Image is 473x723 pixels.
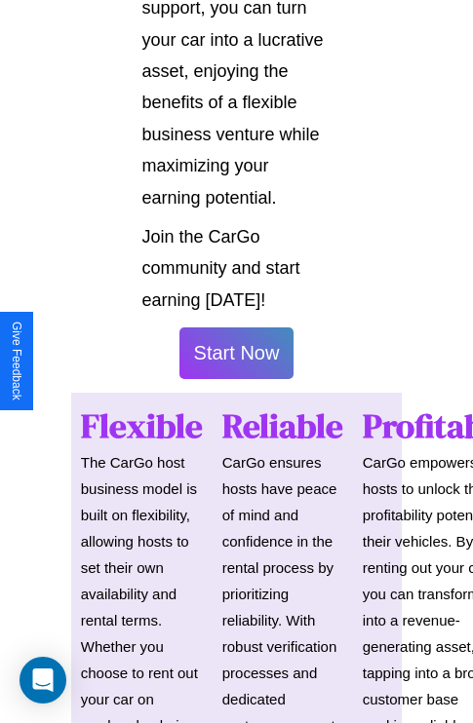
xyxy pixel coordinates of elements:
button: Start Now [179,327,295,379]
p: Join the CarGo community and start earning [DATE]! [142,221,332,316]
div: Give Feedback [10,322,23,400]
div: Open Intercom Messenger [20,657,66,704]
h1: Reliable [222,402,343,449]
h1: Flexible [81,402,203,449]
